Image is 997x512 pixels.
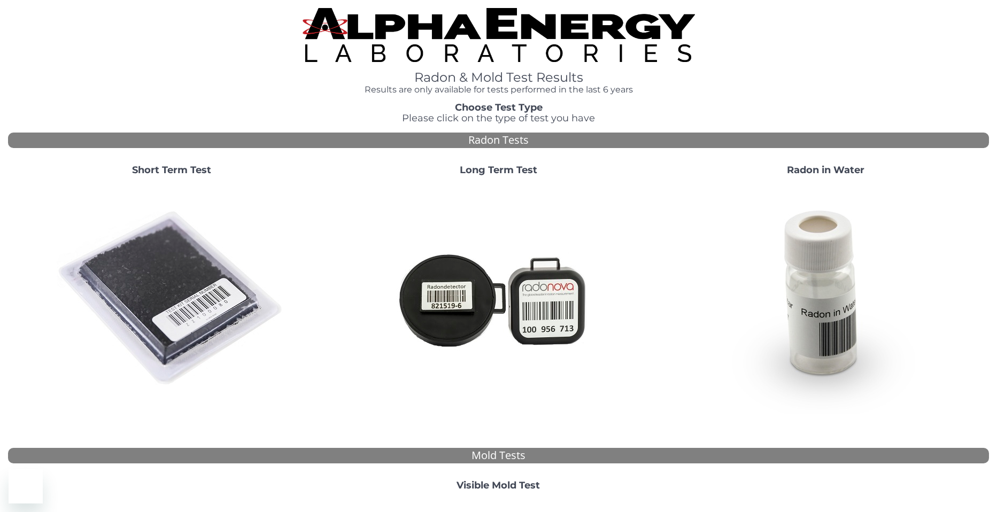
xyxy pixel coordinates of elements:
[402,112,595,124] span: Please click on the type of test you have
[457,479,540,491] strong: Visible Mold Test
[710,184,940,414] img: RadoninWater.jpg
[460,164,537,176] strong: Long Term Test
[8,448,989,463] div: Mold Tests
[132,164,211,176] strong: Short Term Test
[455,102,543,113] strong: Choose Test Type
[303,71,695,84] h1: Radon & Mold Test Results
[303,85,695,95] h4: Results are only available for tests performed in the last 6 years
[9,469,43,503] iframe: Button to launch messaging window
[787,164,864,176] strong: Radon in Water
[8,133,989,148] div: Radon Tests
[383,184,613,414] img: Radtrak2vsRadtrak3.jpg
[57,184,287,414] img: ShortTerm.jpg
[303,8,695,62] img: TightCrop.jpg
